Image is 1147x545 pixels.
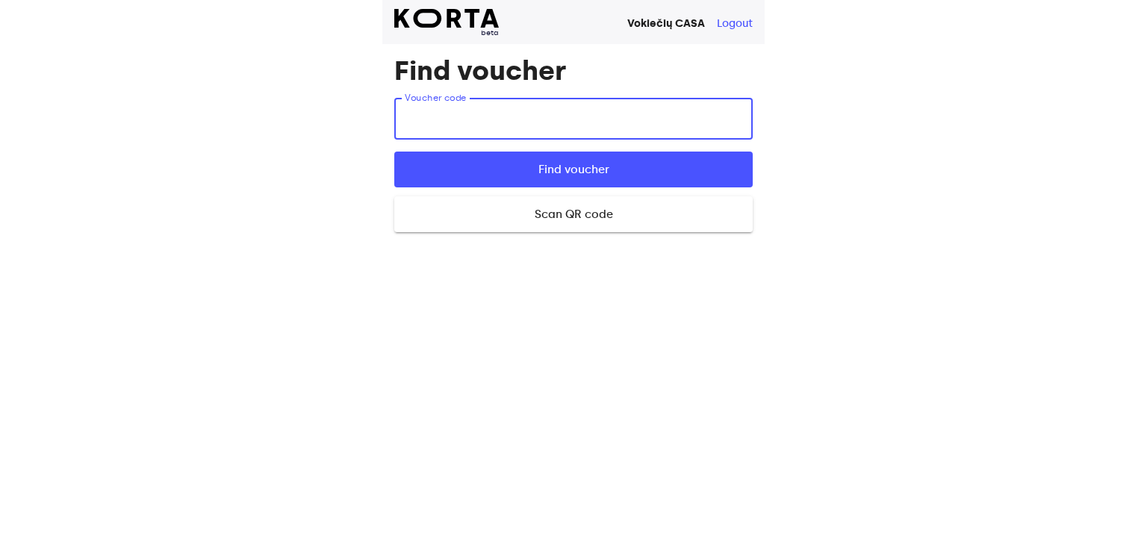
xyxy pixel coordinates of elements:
[627,17,705,30] strong: Vokiečių CASA
[717,16,753,31] button: Logout
[394,28,499,38] span: beta
[394,196,753,232] button: Scan QR code
[418,160,729,179] span: Find voucher
[394,56,753,86] h1: Find voucher
[394,152,753,187] button: Find voucher
[394,9,499,28] img: Korta
[418,205,729,224] span: Scan QR code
